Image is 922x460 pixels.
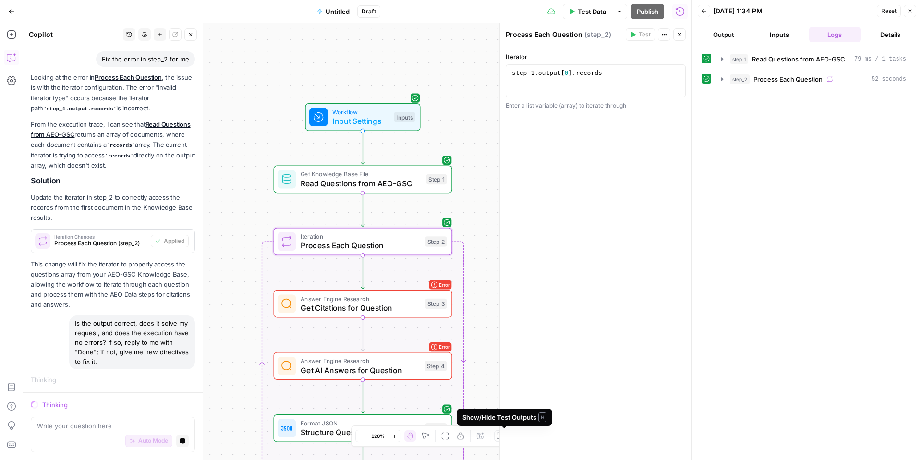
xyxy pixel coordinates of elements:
span: Test Data [578,7,606,16]
div: Process Each Question [506,30,623,39]
div: ErrorAnswer Engine ResearchGet AI Answers for QuestionStep 4 [274,352,452,380]
span: Iteration Changes [54,234,147,239]
div: IterationProcess Each QuestionStep 2 [274,228,452,255]
button: Publish [631,4,664,19]
span: 79 ms / 1 tasks [854,55,906,63]
span: Error [439,278,450,292]
div: Fix the error in step_2 for me [96,51,195,67]
div: Inputs [394,112,415,122]
g: Edge from step_2 to step_3 [361,255,364,289]
button: Reset [877,5,901,17]
a: Process Each Question [95,73,162,81]
button: Auto Mode [125,435,172,447]
button: 79 ms / 1 tasks [716,51,912,67]
g: Edge from step_3 to step_4 [361,317,364,351]
span: Structure Question Results [301,426,421,438]
div: ErrorAnswer Engine ResearchGet Citations for QuestionStep 3 [274,290,452,318]
a: Read Questions from AEO-GSC [31,121,191,138]
span: Get Knowledge Base File [301,169,422,179]
div: Step 4 [425,361,447,371]
label: Iterator [506,52,686,61]
div: Step 2 [425,236,447,247]
span: Read Questions from AEO-GSC [301,178,422,189]
span: Auto Mode [138,436,168,445]
span: Answer Engine Research [301,356,420,365]
div: Show/Hide Test Outputs [462,412,546,422]
div: Step 1 [426,174,447,185]
div: Step 5 [425,423,447,434]
button: Applied [151,235,189,247]
p: This change will fix the iterator to properly access the questions array from your AEO-GSC Knowle... [31,259,195,310]
button: Test Data [563,4,612,19]
button: Untitled [311,4,355,19]
code: records [105,153,133,159]
span: Publish [637,7,658,16]
button: Test [626,28,655,41]
span: Answer Engine Research [301,294,421,303]
g: Edge from start to step_1 [361,131,364,165]
span: Get AI Answers for Question [301,364,420,376]
button: Logs [809,27,861,42]
div: Get Knowledge Base FileRead Questions from AEO-GSCStep 1 [274,166,452,194]
span: step_1 [730,54,748,64]
div: Enter a list variable (array) to iterate through [506,101,686,110]
code: records [107,143,135,148]
span: Process Each Question (step_2) [54,239,147,248]
div: ... [56,375,62,385]
div: Thinking [31,375,195,385]
div: Step 3 [425,299,447,309]
span: Test [639,30,651,39]
span: step_2 [730,74,750,84]
h2: Solution [31,176,195,185]
button: Details [864,27,916,42]
span: Draft [362,7,376,16]
span: Iteration [301,232,421,241]
span: Read Questions from AEO-GSC [752,54,845,64]
div: Thinking [42,400,195,410]
g: Edge from step_4 to step_5 [361,380,364,413]
div: Copilot [29,30,120,39]
span: Untitled [326,7,350,16]
p: From the execution trace, I can see that returns an array of documents, where each document conta... [31,120,195,170]
span: 52 seconds [872,75,906,84]
button: 52 seconds [716,72,912,87]
span: Format JSON [301,418,421,427]
div: Format JSONStructure Question ResultsStep 5 [274,414,452,442]
div: Is the output correct, does it solve my request, and does the execution have no errors? If so, re... [69,315,195,369]
span: Process Each Question [753,74,823,84]
code: step_1.output.records [43,106,116,112]
p: Looking at the error in , the issue is with the iterator configuration. The error "Invalid iterat... [31,73,195,113]
button: Inputs [753,27,805,42]
p: Update the iterator in step_2 to correctly access the records from the first document in the Know... [31,193,195,223]
span: Process Each Question [301,240,421,251]
span: Workflow [332,107,389,116]
span: ( step_2 ) [584,30,611,39]
span: 120% [371,432,385,440]
span: Applied [164,237,184,245]
span: Reset [881,7,897,15]
span: Error [439,340,450,354]
button: Output [698,27,750,42]
div: WorkflowInput SettingsInputs [274,103,452,131]
span: H [538,412,546,422]
g: Edge from step_1 to step_2 [361,193,364,227]
span: Input Settings [332,115,389,127]
span: Get Citations for Question [301,302,421,314]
